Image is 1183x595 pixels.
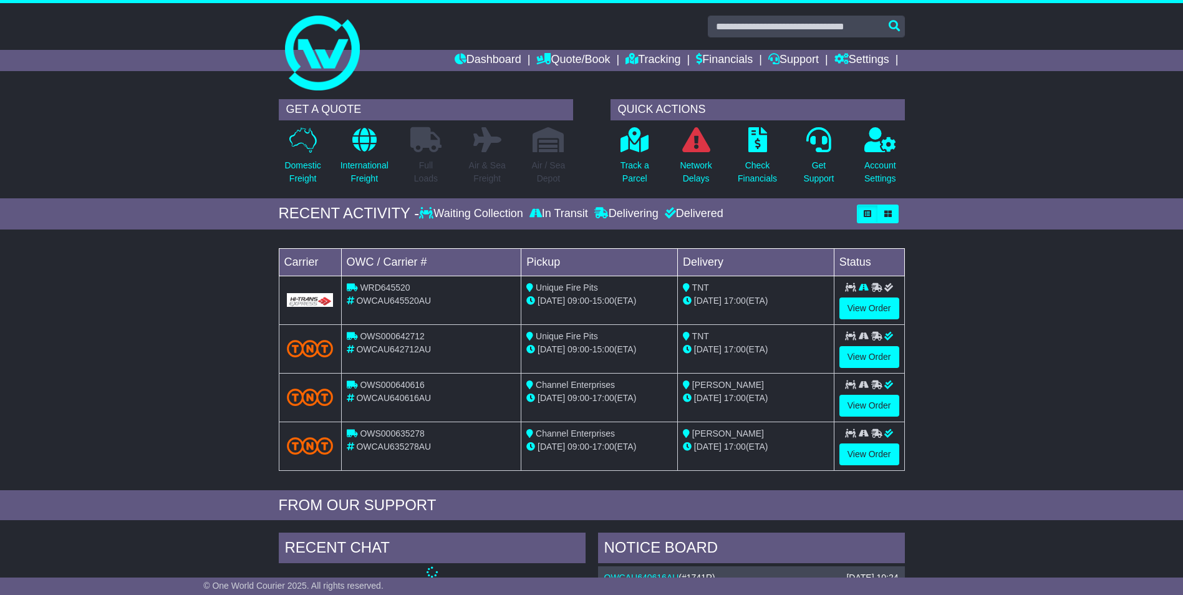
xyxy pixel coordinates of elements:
[279,205,420,223] div: RECENT ACTIVITY -
[567,344,589,354] span: 09:00
[592,442,614,452] span: 17:00
[846,573,898,583] div: [DATE] 10:24
[738,159,777,185] p: Check Financials
[284,159,321,185] p: Domestic Freight
[536,283,598,293] span: Unique Fire Pits
[604,573,679,583] a: OWCAU640616AU
[526,392,672,405] div: - (ETA)
[287,437,334,454] img: TNT_Domestic.png
[279,248,341,276] td: Carrier
[839,297,899,319] a: View Order
[538,442,565,452] span: [DATE]
[683,392,829,405] div: (ETA)
[279,99,573,120] div: GET A QUOTE
[683,294,829,307] div: (ETA)
[455,50,521,71] a: Dashboard
[724,442,746,452] span: 17:00
[538,393,565,403] span: [DATE]
[864,127,897,192] a: AccountSettings
[592,296,614,306] span: 15:00
[591,207,662,221] div: Delivering
[611,99,905,120] div: QUICK ACTIONS
[803,127,834,192] a: GetSupport
[521,248,678,276] td: Pickup
[360,331,425,341] span: OWS000642712
[526,294,672,307] div: - (ETA)
[356,296,431,306] span: OWCAU645520AU
[679,127,712,192] a: NetworkDelays
[864,159,896,185] p: Account Settings
[567,393,589,403] span: 09:00
[360,283,410,293] span: WRD645520
[662,207,723,221] div: Delivered
[356,393,431,403] span: OWCAU640616AU
[469,159,506,185] p: Air & Sea Freight
[692,380,764,390] span: [PERSON_NAME]
[567,442,589,452] span: 09:00
[604,573,899,583] div: ( )
[803,159,834,185] p: Get Support
[696,50,753,71] a: Financials
[203,581,384,591] span: © One World Courier 2025. All rights reserved.
[592,393,614,403] span: 17:00
[279,496,905,515] div: FROM OUR SUPPORT
[341,248,521,276] td: OWC / Carrier #
[287,293,334,307] img: GetCarrierServiceLogo
[536,331,598,341] span: Unique Fire Pits
[724,296,746,306] span: 17:00
[356,442,431,452] span: OWCAU635278AU
[839,395,899,417] a: View Order
[682,573,712,583] span: #1741R
[360,380,425,390] span: OWS000640616
[598,533,905,566] div: NOTICE BOARD
[279,533,586,566] div: RECENT CHAT
[419,207,526,221] div: Waiting Collection
[526,343,672,356] div: - (ETA)
[692,283,709,293] span: TNT
[834,50,889,71] a: Settings
[536,380,615,390] span: Channel Enterprises
[356,344,431,354] span: OWCAU642712AU
[625,50,680,71] a: Tracking
[526,440,672,453] div: - (ETA)
[724,393,746,403] span: 17:00
[287,389,334,405] img: TNT_Domestic.png
[620,127,650,192] a: Track aParcel
[340,159,389,185] p: International Freight
[724,344,746,354] span: 17:00
[536,428,615,438] span: Channel Enterprises
[839,443,899,465] a: View Order
[683,440,829,453] div: (ETA)
[839,346,899,368] a: View Order
[692,331,709,341] span: TNT
[620,159,649,185] p: Track a Parcel
[694,393,722,403] span: [DATE]
[592,344,614,354] span: 15:00
[683,343,829,356] div: (ETA)
[536,50,610,71] a: Quote/Book
[677,248,834,276] td: Delivery
[526,207,591,221] div: In Transit
[567,296,589,306] span: 09:00
[737,127,778,192] a: CheckFinancials
[694,296,722,306] span: [DATE]
[694,344,722,354] span: [DATE]
[834,248,904,276] td: Status
[768,50,819,71] a: Support
[360,428,425,438] span: OWS000635278
[287,340,334,357] img: TNT_Domestic.png
[340,127,389,192] a: InternationalFreight
[694,442,722,452] span: [DATE]
[538,344,565,354] span: [DATE]
[532,159,566,185] p: Air / Sea Depot
[410,159,442,185] p: Full Loads
[284,127,321,192] a: DomesticFreight
[692,428,764,438] span: [PERSON_NAME]
[538,296,565,306] span: [DATE]
[680,159,712,185] p: Network Delays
